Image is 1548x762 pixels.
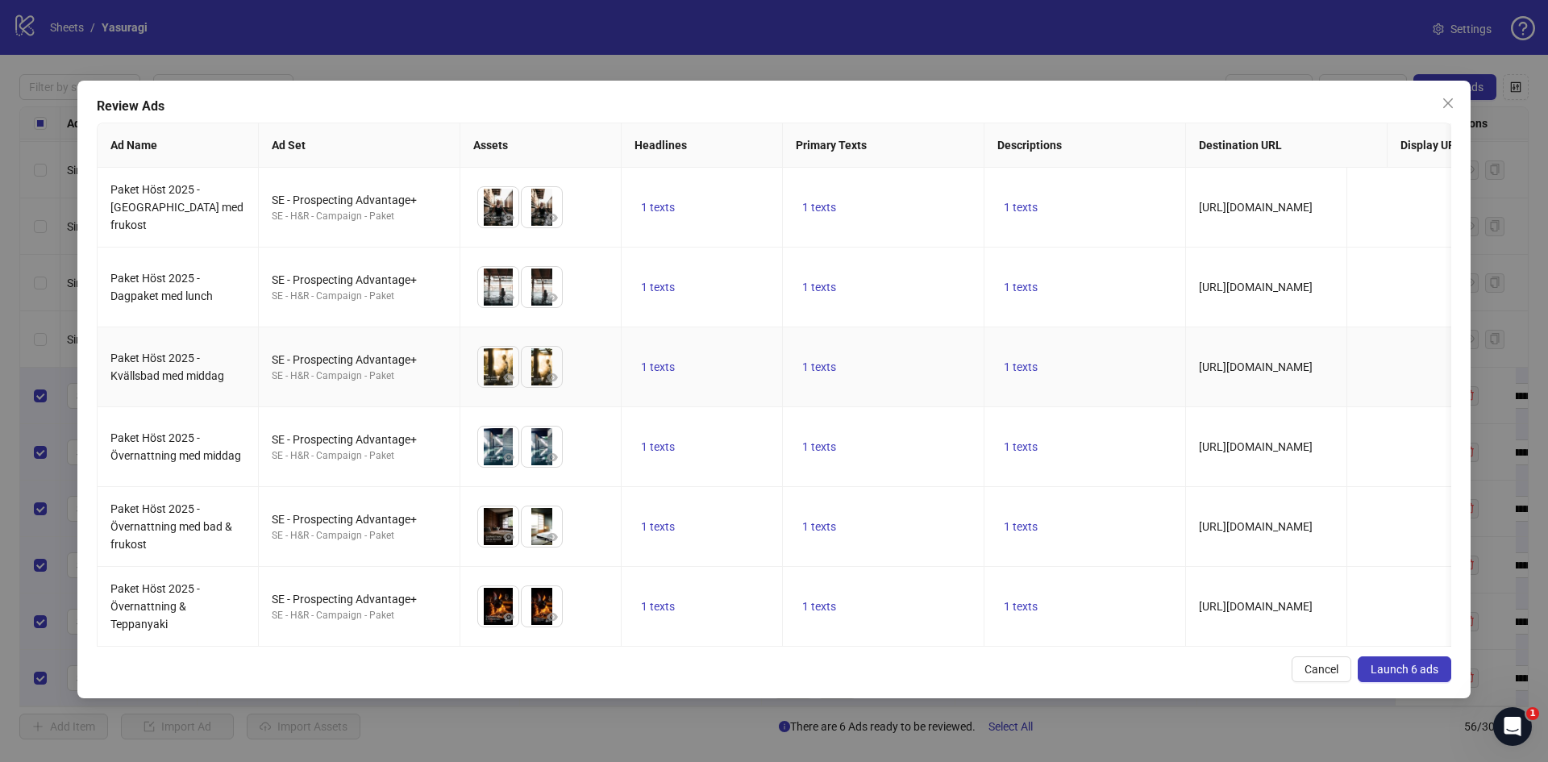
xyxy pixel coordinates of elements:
div: SE - H&R - Campaign - Paket [272,448,447,464]
div: SE - Prospecting Advantage+ [272,510,447,528]
span: 1 texts [1004,600,1038,613]
button: Cancel [1292,656,1351,682]
span: 1 texts [802,360,836,373]
img: Asset 2 [522,347,562,387]
button: Preview [499,368,518,387]
span: Paket Höst 2025 - Övernattning med bad & frukost [110,502,232,551]
span: eye [547,611,558,623]
img: Asset 2 [522,427,562,467]
img: Asset 1 [478,267,518,307]
button: 1 texts [635,597,681,616]
img: Asset 1 [478,506,518,547]
div: SE - H&R - Campaign - Paket [272,209,447,224]
button: Preview [543,448,562,467]
img: Asset 2 [522,506,562,547]
div: SE - Prospecting Advantage+ [272,191,447,209]
button: Preview [499,288,518,307]
span: eye [503,292,514,303]
button: 1 texts [997,357,1044,377]
div: SE - H&R - Campaign - Paket [272,369,447,384]
span: 1 texts [641,201,675,214]
span: eye [503,452,514,463]
span: Paket Höst 2025 - Övernattning med middag [110,431,241,462]
span: 1 texts [1004,520,1038,533]
span: 1 texts [802,440,836,453]
span: [URL][DOMAIN_NAME] [1199,600,1313,613]
div: SE - H&R - Campaign - Paket [272,528,447,543]
button: 1 texts [796,437,843,456]
div: SE - H&R - Campaign - Paket [272,608,447,623]
span: 1 texts [641,281,675,294]
th: Destination URL [1186,123,1388,168]
th: Ad Set [259,123,460,168]
div: SE - Prospecting Advantage+ [272,351,447,369]
span: [URL][DOMAIN_NAME] [1199,281,1313,294]
span: 1 texts [1004,201,1038,214]
span: eye [547,212,558,223]
button: 1 texts [796,198,843,217]
th: Primary Texts [783,123,984,168]
img: Asset 2 [522,586,562,627]
img: Asset 1 [478,187,518,227]
button: Preview [499,527,518,547]
button: Close [1435,90,1461,116]
button: 1 texts [997,198,1044,217]
span: [URL][DOMAIN_NAME] [1199,440,1313,453]
button: Preview [543,607,562,627]
span: Paket Höst 2025 - [GEOGRAPHIC_DATA] med frukost [110,183,243,231]
span: 1 texts [802,281,836,294]
button: 1 texts [635,198,681,217]
button: Preview [543,527,562,547]
div: SE - Prospecting Advantage+ [272,271,447,289]
span: 1 texts [802,201,836,214]
span: Cancel [1305,663,1338,676]
span: close [1442,97,1454,110]
span: 1 texts [802,600,836,613]
img: Asset 2 [522,267,562,307]
span: 1 texts [641,360,675,373]
button: 1 texts [997,517,1044,536]
span: Launch 6 ads [1371,663,1438,676]
button: 1 texts [796,597,843,616]
th: Assets [460,123,622,168]
img: Asset 1 [478,347,518,387]
th: Headlines [622,123,783,168]
span: eye [503,611,514,623]
span: eye [503,531,514,543]
button: 1 texts [635,357,681,377]
img: Asset 2 [522,187,562,227]
span: [URL][DOMAIN_NAME] [1199,520,1313,533]
button: Preview [543,288,562,307]
button: Preview [499,208,518,227]
span: Paket Höst 2025 - Övernattning & Teppanyaki [110,582,200,631]
img: Asset 1 [478,427,518,467]
span: eye [547,452,558,463]
button: 1 texts [796,357,843,377]
button: Launch 6 ads [1358,656,1451,682]
button: Preview [499,607,518,627]
th: Descriptions [984,123,1186,168]
img: Asset 1 [478,586,518,627]
span: [URL][DOMAIN_NAME] [1199,360,1313,373]
span: eye [547,372,558,383]
span: [URL][DOMAIN_NAME] [1199,201,1313,214]
button: 1 texts [997,437,1044,456]
span: 1 texts [1004,360,1038,373]
span: 1 texts [641,440,675,453]
button: 1 texts [635,277,681,297]
span: eye [503,372,514,383]
span: eye [547,292,558,303]
button: Preview [543,208,562,227]
button: Preview [543,368,562,387]
button: 1 texts [635,437,681,456]
button: 1 texts [635,517,681,536]
span: 1 texts [641,520,675,533]
span: 1 texts [1004,281,1038,294]
span: 1 texts [802,520,836,533]
div: Review Ads [97,97,1451,116]
div: SE - Prospecting Advantage+ [272,431,447,448]
span: eye [547,531,558,543]
button: 1 texts [997,277,1044,297]
div: SE - Prospecting Advantage+ [272,590,447,608]
span: 1 texts [641,600,675,613]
